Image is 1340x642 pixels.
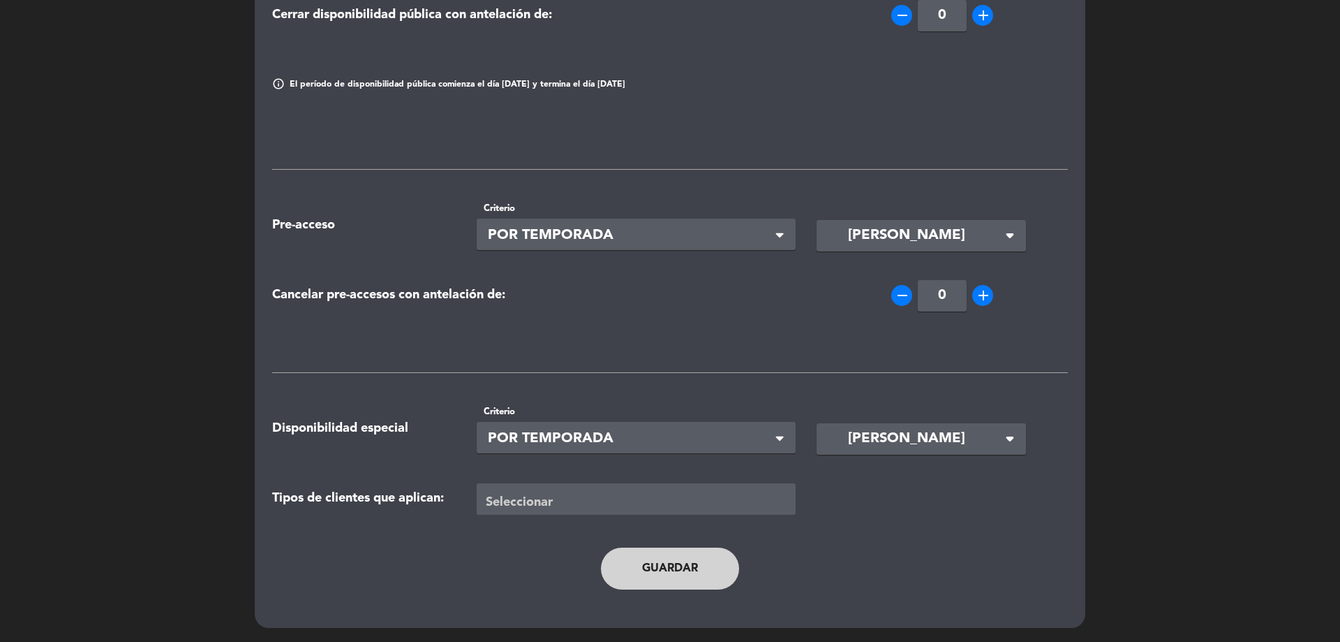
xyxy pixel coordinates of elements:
[477,201,796,216] label: Criterio
[972,285,993,306] button: add
[894,7,911,24] i: remove
[262,285,806,305] div: Cancelar pre-accesos con antelación de:
[997,426,1022,451] i: arrow_drop_down
[488,224,774,247] span: POR TEMPORADA
[262,418,466,439] div: Disponibilidad especial
[488,428,774,451] span: POR TEMPORADA
[601,548,739,590] button: Guardar
[262,5,806,25] div: Cerrar disponibilidad pública con antelación de:
[262,488,466,509] div: Tipos de clientes que aplican:
[972,5,993,26] button: add
[894,287,911,304] i: remove
[848,224,965,247] span: [PERSON_NAME]
[290,78,625,92] span: El período de disponibilidad pública comienza el día [DATE] y termina el día [DATE]
[975,287,992,304] i: add
[975,7,992,24] i: add
[848,428,965,451] span: [PERSON_NAME]
[272,78,285,90] span: info
[891,285,912,306] button: remove
[477,404,796,419] label: Criterio
[262,215,466,235] div: Pre-acceso
[997,223,1022,248] i: arrow_drop_down
[891,5,912,26] button: remove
